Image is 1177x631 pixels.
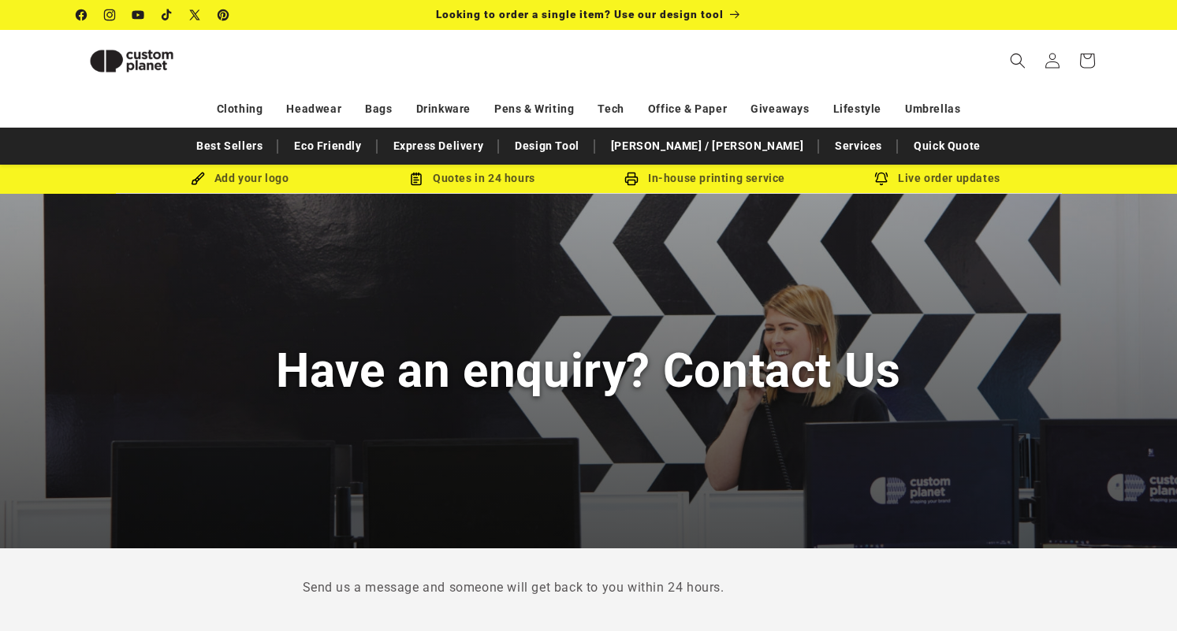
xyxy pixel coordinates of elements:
a: Services [827,132,890,160]
img: Brush Icon [191,172,205,186]
img: Custom Planet [76,36,187,86]
img: In-house printing [624,172,639,186]
div: Add your logo [124,169,356,188]
a: Office & Paper [648,95,727,123]
a: [PERSON_NAME] / [PERSON_NAME] [603,132,811,160]
a: Best Sellers [188,132,270,160]
a: Design Tool [507,132,587,160]
a: Clothing [217,95,263,123]
a: Bags [365,95,392,123]
span: Looking to order a single item? Use our design tool [436,8,724,20]
a: Drinkware [416,95,471,123]
img: Order Updates Icon [409,172,423,186]
a: Lifestyle [833,95,881,123]
a: Umbrellas [905,95,960,123]
a: Quick Quote [906,132,989,160]
div: Quotes in 24 hours [356,169,589,188]
a: Eco Friendly [286,132,369,160]
a: Headwear [286,95,341,123]
a: Express Delivery [386,132,492,160]
a: Giveaways [751,95,809,123]
img: Order updates [874,172,888,186]
h1: Have an enquiry? Contact Us [276,340,901,401]
a: Custom Planet [70,30,240,91]
summary: Search [1000,43,1035,78]
a: Tech [598,95,624,123]
div: In-house printing service [589,169,821,188]
div: Live order updates [821,169,1054,188]
p: Send us a message and someone will get back to you within 24 hours. [303,577,875,599]
a: Pens & Writing [494,95,574,123]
